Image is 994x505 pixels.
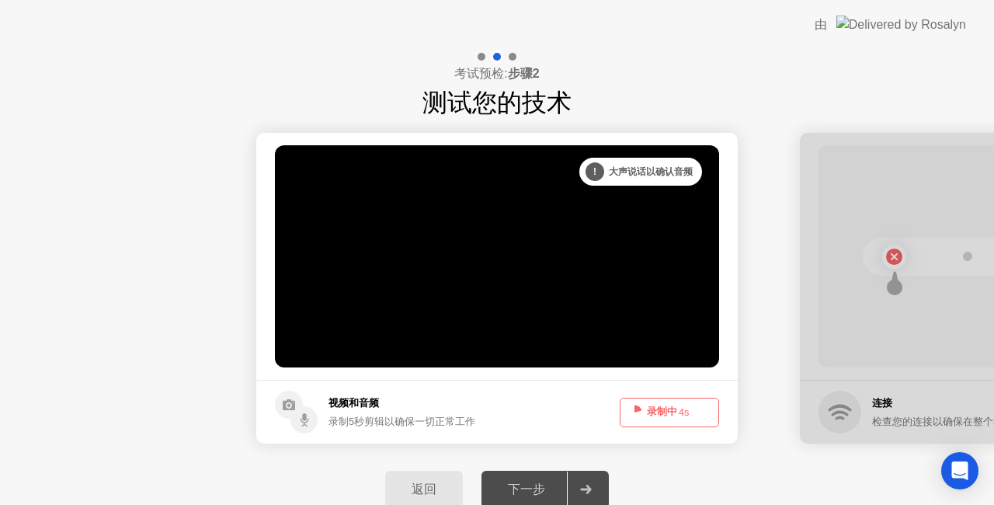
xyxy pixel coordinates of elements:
div: 录制5秒剪辑以确保一切正常工作 [328,414,475,429]
div: ! [586,162,604,181]
div: 返回 [390,482,458,498]
div: 下一步 [486,482,567,498]
button: 录制中4s [620,398,719,427]
span: 4s [679,406,690,418]
div: 由 [815,16,827,34]
img: Delivered by Rosalyn [836,16,966,33]
div: Open Intercom Messenger [941,452,978,489]
div: 大声说话以确认音频 [579,158,702,186]
h4: 考试预检: [454,64,539,83]
h1: 测试您的技术 [422,84,572,121]
h5: 视频和音频 [328,395,475,411]
b: 步骤2 [508,67,540,80]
